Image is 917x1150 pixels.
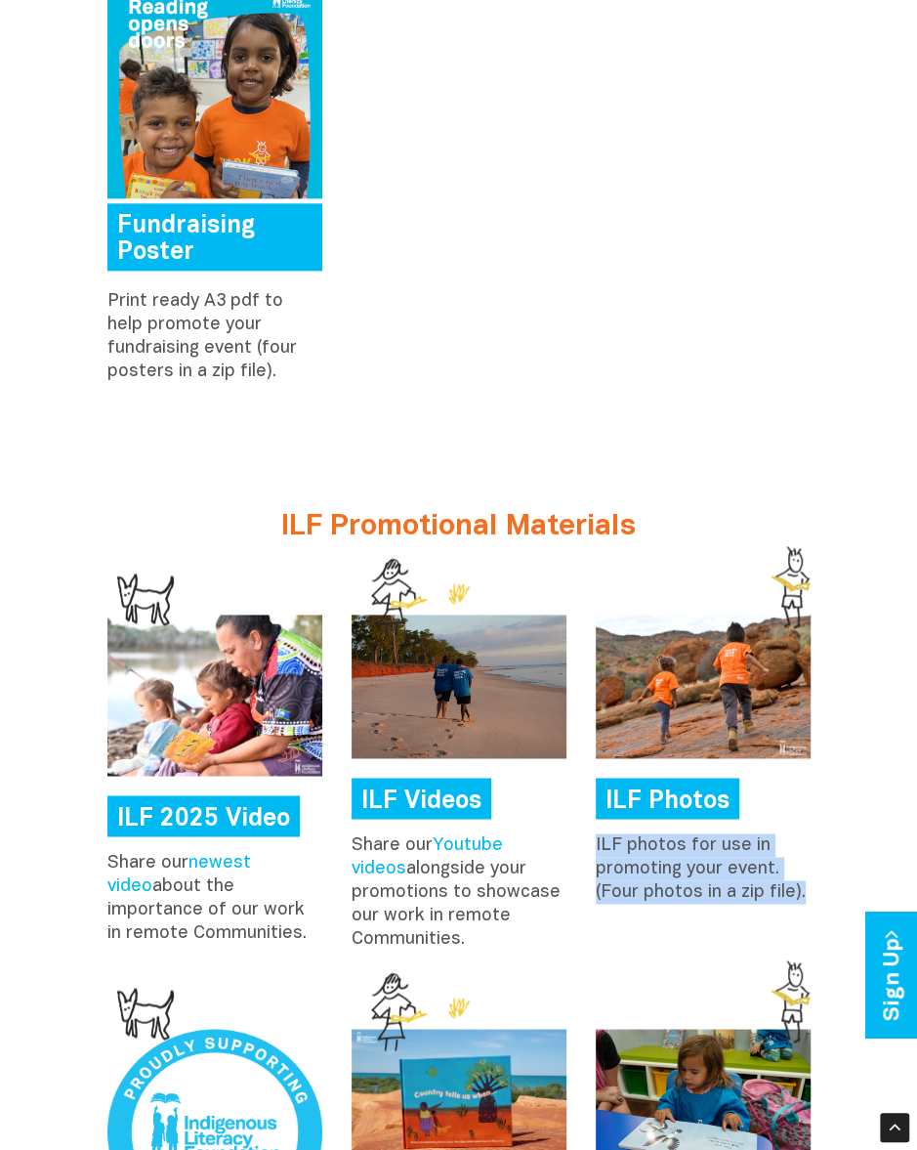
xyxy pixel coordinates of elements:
p: Share our about the importance of our work in remote Communities. [107,851,322,945]
p: ILF photos for use in promoting your event.(Four photos in a zip file). [596,833,811,904]
p: Share our alongside your promotions to showcase our work in remote Communities. [352,833,566,951]
a: Youtube videos [352,836,503,876]
a: Fundraising Poster [107,203,322,271]
a: ILF Videos [352,778,491,819]
p: Print ready A3 pdf to help promote your fundraising event (four posters in a zip file). [107,290,322,384]
a: ILF Photos [596,778,739,819]
div: Scroll Back to Top [880,1113,909,1142]
h2: ILF Promotional Materials [107,511,811,575]
a: ILF 2025 Video [107,795,300,836]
